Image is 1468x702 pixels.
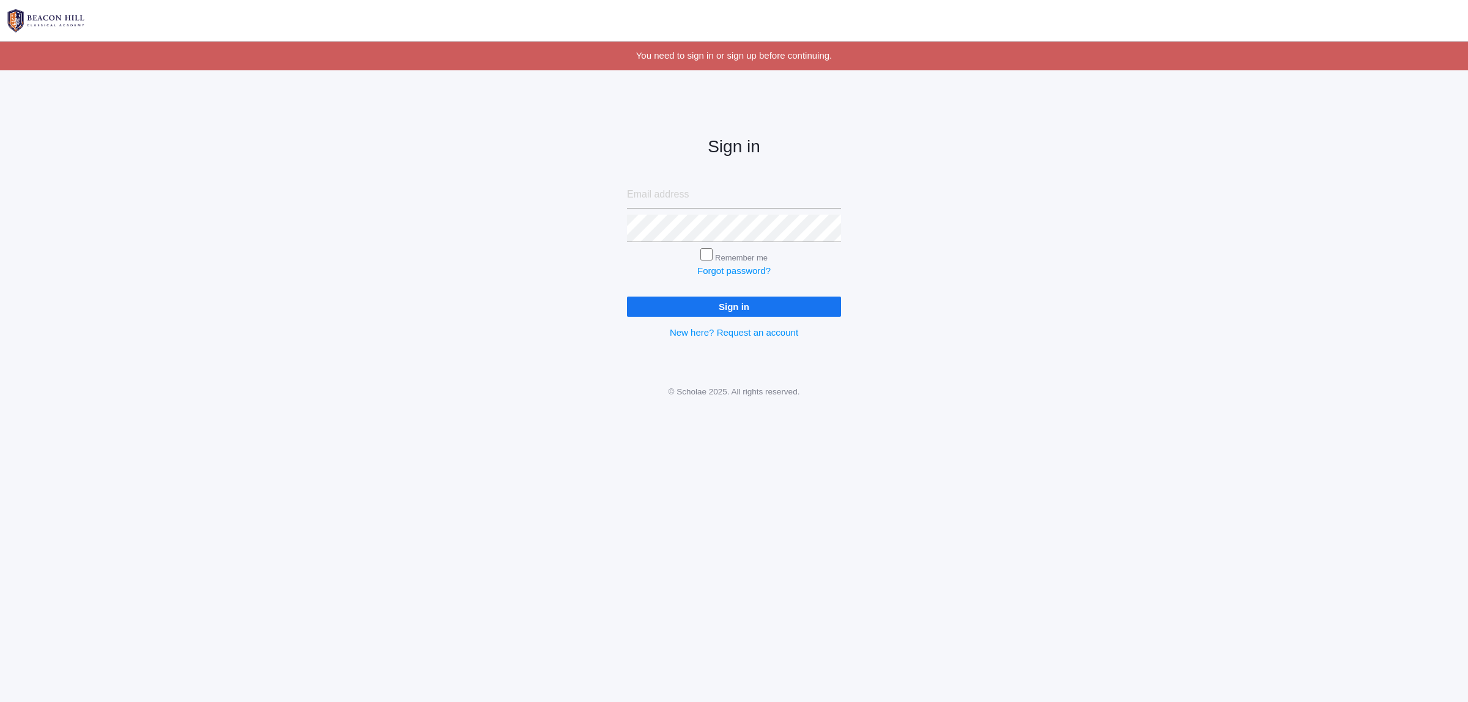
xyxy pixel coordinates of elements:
a: New here? Request an account [670,327,798,338]
input: Sign in [627,297,841,317]
h2: Sign in [627,138,841,157]
input: Email address [627,181,841,209]
a: Forgot password? [697,265,771,276]
label: Remember me [715,253,768,262]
